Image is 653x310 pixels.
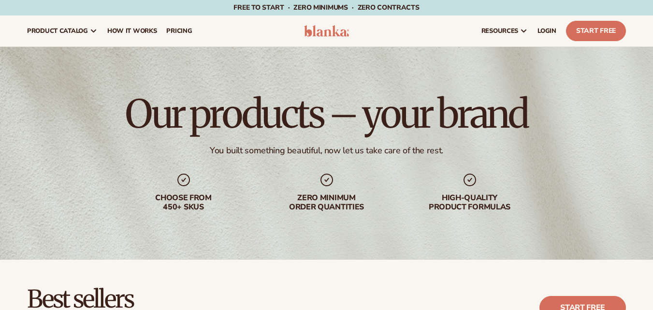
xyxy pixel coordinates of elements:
a: resources [477,15,533,46]
span: pricing [166,27,192,35]
a: product catalog [22,15,102,46]
span: resources [481,27,518,35]
div: High-quality product formulas [408,193,532,212]
a: LOGIN [533,15,561,46]
span: LOGIN [537,27,556,35]
div: You built something beautiful, now let us take care of the rest. [210,145,443,156]
span: Free to start · ZERO minimums · ZERO contracts [233,3,419,12]
a: pricing [161,15,197,46]
div: Choose from 450+ Skus [122,193,246,212]
h1: Our products – your brand [125,95,527,133]
span: product catalog [27,27,88,35]
img: logo [304,25,349,37]
span: How It Works [107,27,157,35]
a: How It Works [102,15,162,46]
a: Start Free [566,21,626,41]
div: Zero minimum order quantities [265,193,389,212]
